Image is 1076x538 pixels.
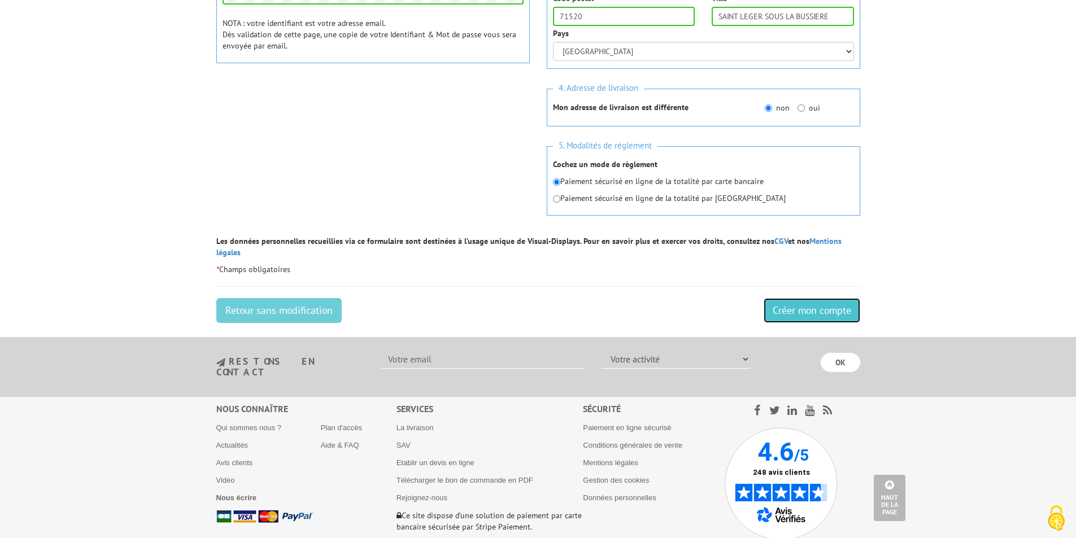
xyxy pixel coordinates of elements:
[583,476,649,484] a: Gestion des cookies
[583,441,682,449] a: Conditions générales de vente
[216,264,860,275] p: Champs obligatoires
[397,476,533,484] a: Télécharger le bon de commande en PDF
[798,102,820,113] label: oui
[583,458,638,467] a: Mentions légales
[397,423,434,432] a: La livraison
[216,236,842,257] strong: Les données personnelles recueillies via ce formulaire sont destinées à l’usage unique de Visual-...
[397,510,583,532] p: Ce site dispose d’une solution de paiement par carte bancaire sécurisée par Stripe Paiement.
[1036,500,1076,538] button: Cookies (fenêtre modale)
[553,138,657,154] span: 5. Modalités de règlement
[553,81,644,96] span: 4. Adresse de livraison
[216,458,253,467] a: Avis clients
[1042,504,1070,532] img: Cookies (fenêtre modale)
[798,104,805,112] input: oui
[397,493,447,502] a: Rejoignez-nous
[216,441,248,449] a: Actualités
[764,298,860,323] input: Créer mon compte
[397,403,583,415] div: Services
[321,441,359,449] a: Aide & FAQ
[553,193,854,204] p: Paiement sécurisé en ligne de la totalité par [GEOGRAPHIC_DATA]
[381,349,585,369] input: Votre email
[216,423,282,432] a: Qui sommes nous ?
[553,28,569,39] label: Pays
[553,176,854,187] p: Paiement sécurisé en ligne de la totalité par carte bancaire
[216,493,257,502] a: Nous écrire
[397,441,411,449] a: SAV
[216,476,235,484] a: Vidéo
[765,104,772,112] input: non
[774,236,788,246] a: CGV
[216,403,397,415] div: Nous connaître
[874,475,905,521] a: Haut de la page
[397,458,474,467] a: Etablir un devis en ligne
[583,423,671,432] a: Paiement en ligne sécurisé
[583,403,725,415] div: Sécurité
[821,353,860,372] input: OK
[765,102,790,113] label: non
[216,358,225,368] img: newsletter.jpg
[321,423,362,432] a: Plan d'accès
[216,236,842,257] a: Mentions légales
[216,298,342,323] a: Retour sans modification
[553,159,657,169] strong: Cochez un mode de règlement
[223,18,524,51] p: NOTA : votre identifiant est votre adresse email. Dès validation de cette page, une copie de votr...
[583,493,656,502] a: Données personnelles
[216,357,365,377] h3: restons en contact
[216,83,388,127] iframe: reCAPTCHA
[553,102,689,112] strong: Mon adresse de livraison est différente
